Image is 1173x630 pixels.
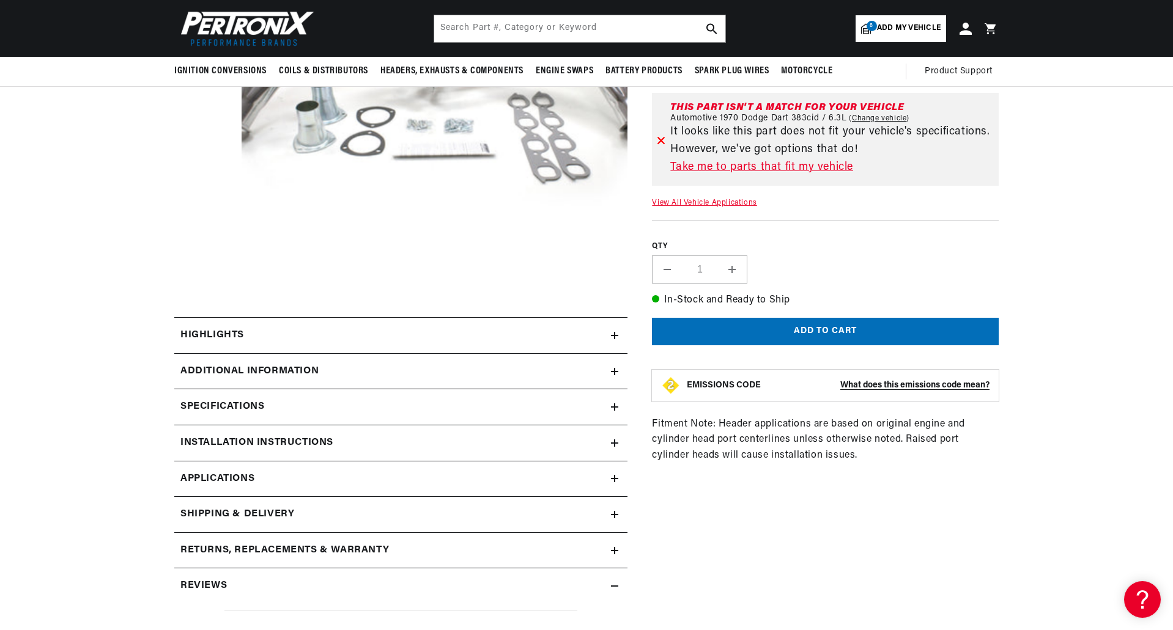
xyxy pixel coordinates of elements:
a: 8Add my vehicle [856,15,946,42]
button: Add to cart [652,318,999,345]
button: search button [698,15,725,42]
div: This part isn't a match for your vehicle [670,103,994,112]
span: Applications [180,471,254,487]
img: Emissions code [661,376,681,395]
a: View All Vehicle Applications [652,199,757,207]
h2: Returns, Replacements & Warranty [180,543,389,559]
h2: Reviews [180,578,227,594]
span: Product Support [925,65,993,78]
summary: Spark Plug Wires [689,57,775,86]
span: Engine Swaps [536,65,593,78]
strong: What does this emissions code mean? [840,381,990,390]
span: Automotive 1970 Dodge Dart 383cid / 6.3L [670,114,846,123]
summary: Highlights [174,318,627,353]
span: Spark Plug Wires [695,65,769,78]
summary: Additional Information [174,354,627,389]
summary: Returns, Replacements & Warranty [174,533,627,568]
span: Add my vehicle [877,23,941,34]
h2: Additional Information [180,364,319,379]
summary: Engine Swaps [530,57,599,86]
summary: Shipping & Delivery [174,497,627,532]
p: It looks like this part does not fit your vehicle's specifications. However, we've got options th... [670,123,994,159]
summary: Product Support [925,57,999,86]
h2: Installation instructions [180,435,333,451]
p: In-Stock and Ready to Ship [652,292,999,308]
strong: EMISSIONS CODE [687,381,761,390]
summary: Ignition Conversions [174,57,273,86]
span: Ignition Conversions [174,65,267,78]
summary: Coils & Distributors [273,57,374,86]
summary: Headers, Exhausts & Components [374,57,530,86]
summary: Battery Products [599,57,689,86]
span: 8 [867,21,877,31]
button: EMISSIONS CODEWhat does this emissions code mean? [687,380,990,391]
summary: Motorcycle [775,57,838,86]
h2: Shipping & Delivery [180,507,294,522]
span: Headers, Exhausts & Components [380,65,524,78]
a: Take me to parts that fit my vehicle [670,158,994,176]
span: Motorcycle [781,65,832,78]
summary: Reviews [174,568,627,604]
h2: Highlights [180,328,244,343]
a: Applications [174,461,627,497]
summary: Specifications [174,389,627,425]
summary: Installation instructions [174,425,627,461]
img: Pertronix [174,7,315,49]
a: Change vehicle [849,114,909,123]
label: QTY [652,241,999,252]
span: Coils & Distributors [279,65,368,78]
h2: Specifications [180,399,264,415]
span: Battery Products [605,65,683,78]
input: Search Part #, Category or Keyword [434,15,725,42]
